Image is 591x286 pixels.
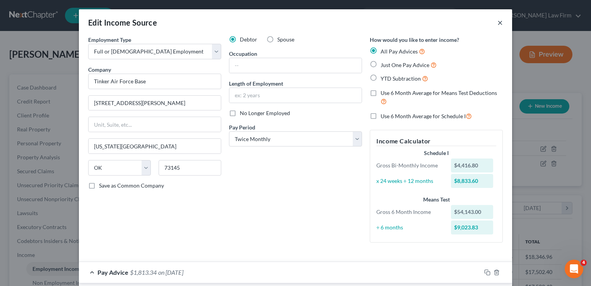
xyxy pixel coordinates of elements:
[130,269,157,276] span: $1,813.34
[240,36,257,43] span: Debtor
[372,162,447,169] div: Gross Bi-Monthly Income
[89,117,221,132] input: Unit, Suite, etc...
[376,149,496,157] div: Schedule I
[381,48,418,55] span: All Pay Advices
[88,36,131,43] span: Employment Type
[158,269,183,276] span: on [DATE]
[376,136,496,146] h5: Income Calculator
[277,36,294,43] span: Spouse
[229,124,255,131] span: Pay Period
[89,139,221,153] input: Enter city...
[159,160,221,176] input: Enter zip...
[88,66,111,73] span: Company
[381,75,421,82] span: YTD Subtraction
[376,196,496,203] div: Means Test
[381,113,466,119] span: Use 6 Month Average for Schedule I
[451,174,494,188] div: $8,833.60
[99,182,164,189] span: Save as Common Company
[581,260,587,266] span: 4
[381,90,497,96] span: Use 6 Month Average for Means Test Deductions
[370,36,459,44] label: How would you like to enter income?
[229,88,362,103] input: ex: 2 years
[229,50,257,58] label: Occupation
[372,208,447,216] div: Gross 6 Month Income
[451,205,494,219] div: $54,143.00
[88,17,157,28] div: Edit Income Source
[497,18,503,27] button: ×
[97,269,128,276] span: Pay Advice
[88,74,221,89] input: Search company by name...
[240,110,290,116] span: No Longer Employed
[229,79,283,88] label: Length of Employment
[372,177,447,185] div: x 24 weeks ÷ 12 months
[451,159,494,172] div: $4,416.80
[229,58,362,73] input: --
[381,62,429,68] span: Just One Pay Advice
[565,260,583,278] iframe: Intercom live chat
[372,224,447,231] div: ÷ 6 months
[89,96,221,110] input: Enter address...
[451,221,494,234] div: $9,023.83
